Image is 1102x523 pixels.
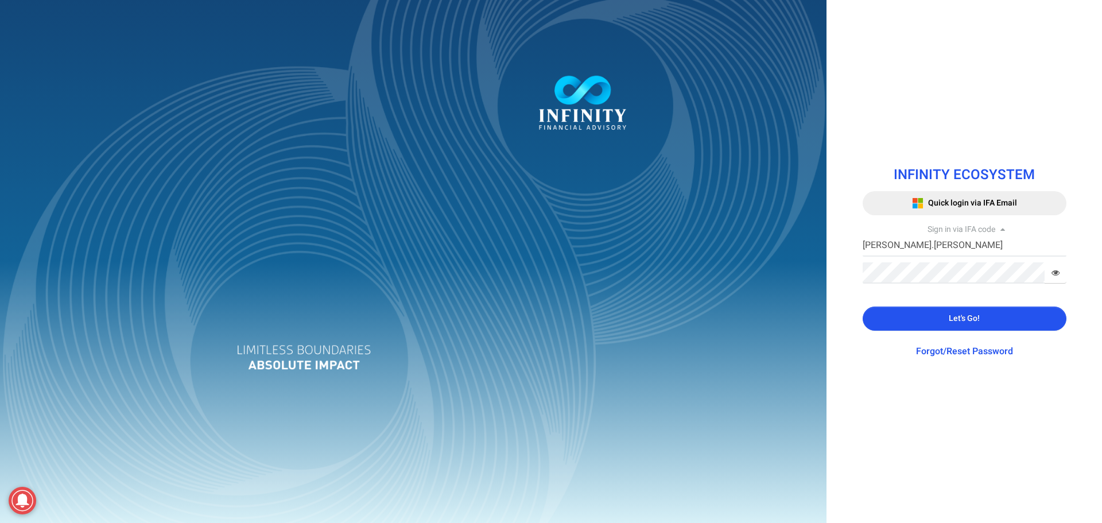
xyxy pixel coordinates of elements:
span: Let's Go! [949,312,980,324]
button: Let's Go! [863,307,1066,331]
h1: INFINITY ECOSYSTEM [863,168,1066,183]
a: Forgot/Reset Password [916,344,1013,358]
span: Quick login via IFA Email [928,197,1017,209]
span: Sign in via IFA code [928,223,995,235]
button: Quick login via IFA Email [863,191,1066,215]
div: Sign in via IFA code [863,224,1066,235]
input: IFA Code [863,235,1066,257]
